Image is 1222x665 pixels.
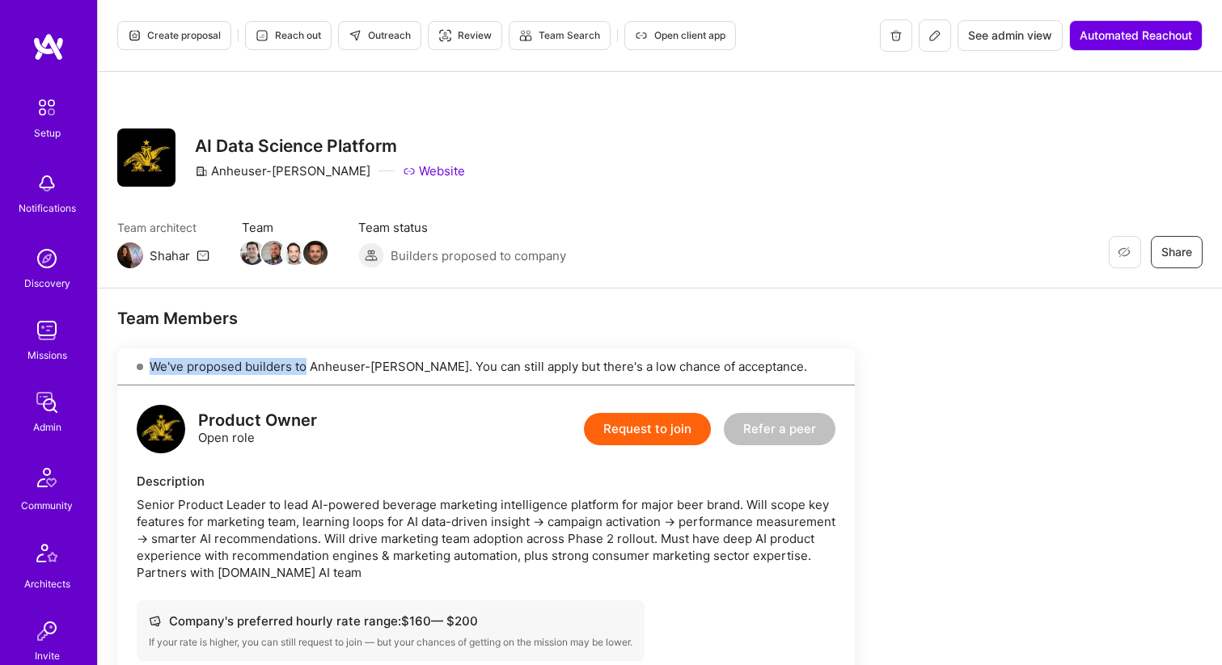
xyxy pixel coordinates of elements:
[1069,20,1203,51] button: Automated Reachout
[245,21,332,50] button: Reach out
[195,162,370,179] div: Anheuser-[PERSON_NAME]
[242,219,326,236] span: Team
[349,28,411,43] span: Outreach
[21,497,73,514] div: Community
[1080,27,1192,44] span: Automated Reachout
[509,21,611,50] button: Team Search
[195,136,465,156] h3: AI Data Science Platform
[31,314,63,347] img: teamwork
[137,496,835,581] div: Senior Product Leader to lead AI-powered beverage marketing intelligence platform for major beer ...
[584,413,711,445] button: Request to join
[358,242,384,268] img: Builders proposed to company
[117,308,855,329] div: Team Members
[34,124,61,141] div: Setup
[197,249,209,262] i: icon Mail
[263,239,284,267] a: Team Member Avatar
[724,413,835,445] button: Refer a peer
[624,21,736,50] button: Open client app
[284,239,305,267] a: Team Member Avatar
[150,247,190,264] div: Shahar
[117,128,175,187] img: Company Logo
[195,165,208,178] i: icon CompanyGray
[149,636,632,649] div: If your rate is higher, you can still request to join — but your chances of getting on the missio...
[33,419,61,436] div: Admin
[31,386,63,419] img: admin teamwork
[282,241,307,265] img: Team Member Avatar
[31,242,63,275] img: discovery
[117,219,209,236] span: Team architect
[149,612,632,629] div: Company's preferred hourly rate range: $ 160 — $ 200
[137,473,835,490] div: Description
[519,28,600,43] span: Team Search
[128,28,221,43] span: Create proposal
[1118,246,1131,259] i: icon EyeClosed
[117,21,231,50] button: Create proposal
[261,241,285,265] img: Team Member Avatar
[149,615,161,627] i: icon Cash
[19,200,76,217] div: Notifications
[35,647,60,664] div: Invite
[31,615,63,647] img: Invite
[198,412,317,446] div: Open role
[31,167,63,200] img: bell
[24,275,70,292] div: Discovery
[240,241,264,265] img: Team Member Avatar
[128,29,141,42] i: icon Proposal
[117,348,855,385] div: We've proposed builders to Anheuser-[PERSON_NAME]. You can still apply but there's a low chance o...
[958,20,1063,51] button: See admin view
[968,27,1052,44] span: See admin view
[428,21,502,50] button: Review
[303,241,328,265] img: Team Member Avatar
[391,247,566,264] span: Builders proposed to company
[27,347,67,364] div: Missions
[438,29,451,42] i: icon Targeter
[1161,244,1192,260] span: Share
[30,90,64,124] img: setup
[358,219,566,236] span: Team status
[32,32,65,61] img: logo
[27,537,66,575] img: Architects
[338,21,421,50] button: Outreach
[438,28,492,43] span: Review
[117,242,143,268] img: Team Architect
[1151,236,1203,268] button: Share
[403,162,465,179] a: Website
[305,239,326,267] a: Team Member Avatar
[635,28,725,43] span: Open client app
[242,239,263,267] a: Team Member Avatar
[256,28,321,43] span: Reach out
[24,575,70,592] div: Architects
[198,412,317,429] div: Product Owner
[27,458,66,497] img: Community
[137,405,185,453] img: logo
